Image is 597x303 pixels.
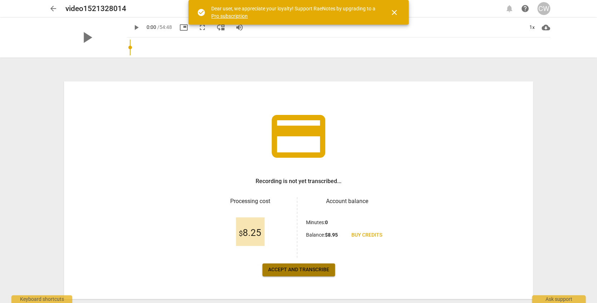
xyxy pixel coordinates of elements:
b: $ 8.95 [325,232,338,238]
h3: Account balance [306,197,388,206]
span: 0:00 [147,24,156,30]
button: Accept and transcribe [262,263,335,276]
p: Minutes : [306,219,328,226]
div: Keyboard shortcuts [11,295,72,303]
span: move_down [217,23,225,32]
span: credit_card [266,104,331,168]
button: Close [386,4,403,21]
div: Dear user, we appreciate your loyalty! Support RaeNotes by upgrading to a [211,5,377,20]
a: Help [519,2,532,15]
span: picture_in_picture [179,23,188,32]
button: View player as separate pane [214,21,227,34]
button: Fullscreen [196,21,209,34]
span: help [521,4,529,13]
button: Picture in picture [177,21,190,34]
span: Buy credits [351,232,382,239]
span: check_circle [197,8,206,17]
div: 1x [525,22,539,33]
b: 0 [325,219,328,225]
span: play_arrow [132,23,140,32]
a: Pro subscription [211,13,248,19]
h3: Recording is not yet transcribed... [256,177,341,186]
span: $ [239,229,243,238]
span: close [390,8,399,17]
span: volume_up [235,23,244,32]
div: Ask support [532,295,586,303]
span: arrow_back [49,4,58,13]
h3: Processing cost [209,197,291,206]
span: cloud_download [542,23,550,32]
h2: video1521328014 [65,4,126,13]
button: CW [537,2,550,15]
button: Play [130,21,143,34]
button: Volume [233,21,246,34]
p: Balance : [306,231,338,239]
span: / 54:48 [157,24,172,30]
span: play_arrow [78,28,96,47]
span: Accept and transcribe [268,266,329,273]
a: Buy credits [346,229,388,242]
span: fullscreen [198,23,207,32]
span: 8.25 [239,228,261,238]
